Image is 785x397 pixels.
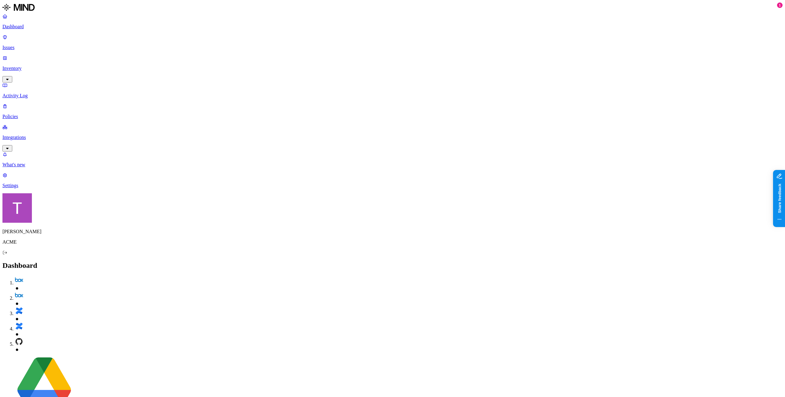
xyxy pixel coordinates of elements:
[2,152,783,168] a: What's new
[15,276,23,284] img: box.svg
[2,2,783,13] a: MIND
[2,34,783,50] a: Issues
[2,55,783,82] a: Inventory
[2,124,783,151] a: Integrations
[2,162,783,168] p: What's new
[2,193,32,223] img: Tzvi Shir-Vaknin
[2,66,783,71] p: Inventory
[15,322,23,330] img: confluence.svg
[15,306,23,315] img: confluence.svg
[2,261,783,270] h2: Dashboard
[2,183,783,188] p: Settings
[2,239,783,245] p: ACME
[777,2,783,8] div: 1
[2,172,783,188] a: Settings
[2,2,35,12] img: MIND
[15,337,23,346] img: github.svg
[2,135,783,140] p: Integrations
[2,24,783,29] p: Dashboard
[2,103,783,119] a: Policies
[2,93,783,98] p: Activity Log
[2,45,783,50] p: Issues
[2,13,783,29] a: Dashboard
[2,83,783,98] a: Activity Log
[15,291,23,300] img: box.svg
[2,114,783,119] p: Policies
